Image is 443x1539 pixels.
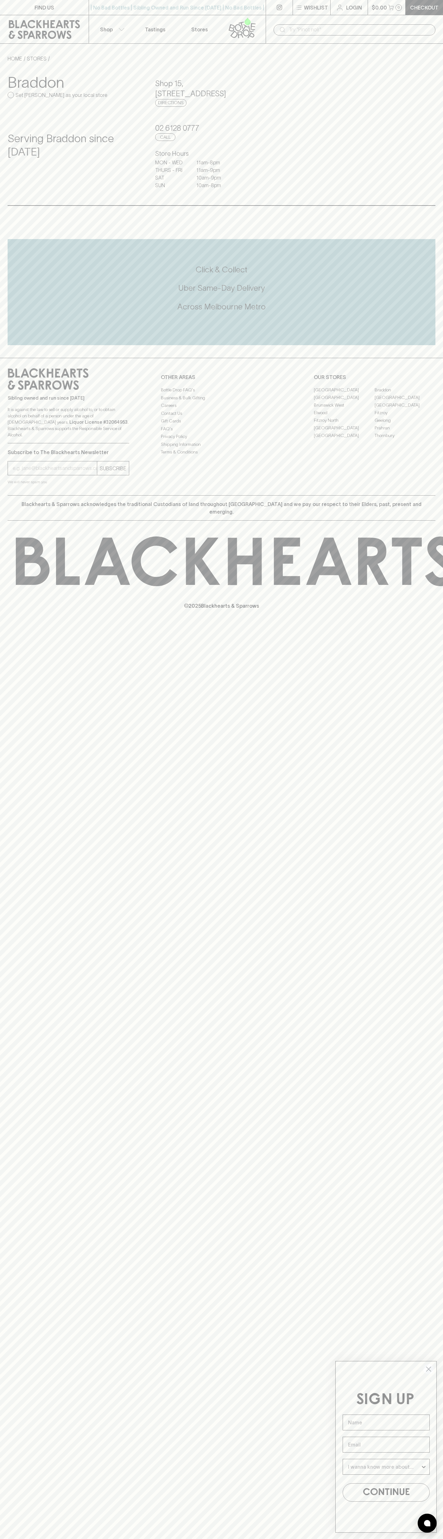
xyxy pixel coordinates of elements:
[196,181,228,189] p: 10am - 8pm
[314,373,435,381] p: OUR STORES
[155,181,187,189] p: SUN
[69,420,128,425] strong: Liquor License #32064953
[8,406,129,438] p: It is against the law to sell or supply alcohol to, or to obtain alcohol on behalf of a person un...
[356,1393,414,1407] span: SIGN UP
[161,394,282,402] a: Business & Bulk Gifting
[8,301,435,312] h5: Across Melbourne Metro
[375,409,435,416] a: Fitzroy
[375,386,435,394] a: Braddon
[145,26,165,33] p: Tastings
[314,432,375,439] a: [GEOGRAPHIC_DATA]
[196,174,228,181] p: 10am - 9pm
[155,149,288,159] h6: Store Hours
[97,461,129,475] button: SUBSCRIBE
[196,159,228,166] p: 11am - 8pm
[100,26,113,33] p: Shop
[8,395,129,401] p: Sibling owned and run since [DATE]
[155,159,187,166] p: MON - WED
[161,425,282,433] a: FAQ's
[155,166,187,174] p: THURS - FRI
[27,56,47,61] a: STORES
[314,416,375,424] a: Fitzroy North
[314,401,375,409] a: Brunswick West
[343,1415,430,1430] input: Name
[314,409,375,416] a: Elwood
[196,166,228,174] p: 11am - 9pm
[397,6,400,9] p: 0
[161,402,282,409] a: Careers
[314,394,375,401] a: [GEOGRAPHIC_DATA]
[424,1520,430,1526] img: bubble-icon
[12,500,431,516] p: Blackhearts & Sparrows acknowledges the traditional Custodians of land throughout [GEOGRAPHIC_DAT...
[346,4,362,11] p: Login
[343,1483,430,1502] button: CONTINUE
[8,448,129,456] p: Subscribe to The Blackhearts Newsletter
[133,15,177,43] a: Tastings
[13,463,97,473] input: e.g. jane@blackheartsandsparrows.com.au
[155,174,187,181] p: SAT
[329,1355,443,1539] div: FLYOUT Form
[289,25,430,35] input: Try "Pinot noir"
[421,1459,427,1474] button: Show Options
[161,373,282,381] p: OTHER AREAS
[35,4,54,11] p: FIND US
[343,1437,430,1453] input: Email
[8,56,22,61] a: HOME
[314,386,375,394] a: [GEOGRAPHIC_DATA]
[155,123,288,133] h5: 02 6128 0777
[161,386,282,394] a: Bottle Drop FAQ's
[89,15,133,43] button: Shop
[155,133,175,141] a: Call
[8,73,140,91] h3: Braddon
[16,91,107,99] p: Set [PERSON_NAME] as your local store
[375,394,435,401] a: [GEOGRAPHIC_DATA]
[410,4,439,11] p: Checkout
[304,4,328,11] p: Wishlist
[8,264,435,275] h5: Click & Collect
[155,79,288,99] h5: Shop 15 , [STREET_ADDRESS]
[8,283,435,293] h5: Uber Same-Day Delivery
[375,432,435,439] a: Thornbury
[375,416,435,424] a: Geelong
[8,239,435,345] div: Call to action block
[161,417,282,425] a: Gift Cards
[100,465,126,472] p: SUBSCRIBE
[191,26,208,33] p: Stores
[375,401,435,409] a: [GEOGRAPHIC_DATA]
[155,99,187,107] a: Directions
[161,448,282,456] a: Terms & Conditions
[177,15,222,43] a: Stores
[161,440,282,448] a: Shipping Information
[161,409,282,417] a: Contact Us
[348,1459,421,1474] input: I wanna know more about...
[372,4,387,11] p: $0.00
[423,1364,434,1375] button: Close dialog
[375,424,435,432] a: Prahran
[8,479,129,485] p: We will never spam you
[314,424,375,432] a: [GEOGRAPHIC_DATA]
[161,433,282,440] a: Privacy Policy
[8,132,140,159] h4: Serving Braddon since [DATE]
